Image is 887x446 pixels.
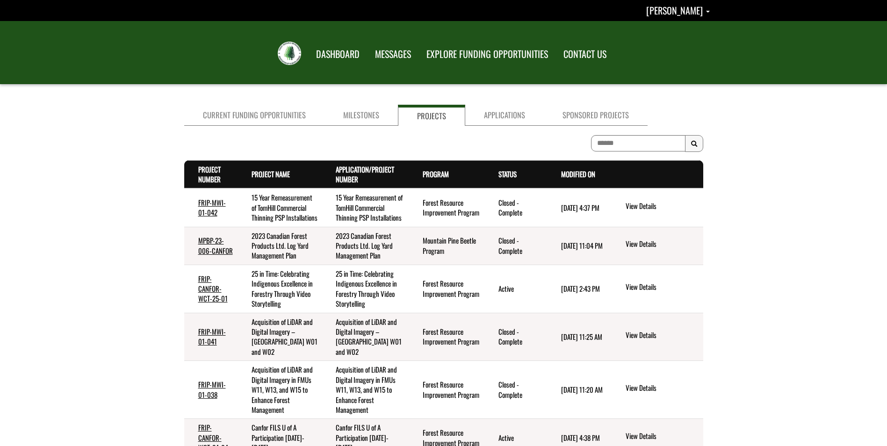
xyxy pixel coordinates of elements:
[561,432,600,443] time: [DATE] 4:38 PM
[484,265,547,313] td: Active
[409,188,485,227] td: Forest Resource Improvement Program
[498,169,517,179] a: Status
[419,43,555,66] a: EXPLORE FUNDING OPPORTUNITIES
[198,326,226,346] a: FRIP-MWI-01-041
[398,105,465,126] a: Projects
[561,283,600,294] time: [DATE] 2:43 PM
[610,361,703,419] td: action menu
[561,384,603,395] time: [DATE] 11:20 AM
[547,313,610,361] td: 5/14/2025 11:25 AM
[547,227,610,265] td: 6/13/2024 11:04 PM
[322,227,408,265] td: 2023 Canadian Forest Products Ltd. Log Yard Management Plan
[322,188,408,227] td: 15 Year Remeasurement of TomHill Commercial Thinning PSP Installations
[184,265,238,313] td: FRIP-CANFOR-WCT-25-01
[198,164,221,184] a: Project Number
[238,313,322,361] td: Acquisition of LiDAR and Digital Imagery – White Zone W01 and W02
[409,313,485,361] td: Forest Resource Improvement Program
[409,265,485,313] td: Forest Resource Improvement Program
[184,105,325,126] a: Current Funding Opportunities
[626,201,699,212] a: View details
[561,240,603,251] time: [DATE] 11:04 PM
[238,188,322,227] td: 15 Year Remeasurement of TomHill Commercial Thinning PSP Installations
[610,227,703,265] td: action menu
[198,197,226,217] a: FRIP-MWI-01-042
[610,160,703,188] th: Actions
[626,383,699,394] a: View details
[278,42,301,65] img: FRIAA Submissions Portal
[409,361,485,419] td: Forest Resource Improvement Program
[238,361,322,419] td: Acquisition of LiDAR and Digital Imagery in FMUs W11, W13, and W15 to Enhance Forest Management
[484,227,547,265] td: Closed - Complete
[561,202,599,213] time: [DATE] 4:37 PM
[561,169,595,179] a: Modified On
[561,331,602,342] time: [DATE] 11:25 AM
[610,265,703,313] td: action menu
[198,273,228,304] a: FRIP-CANFOR-WCT-25-01
[184,227,238,265] td: MPBP-23-006-CANFOR
[547,265,610,313] td: 12/18/2024 2:43 PM
[198,379,226,399] a: FRIP-MWI-01-038
[238,265,322,313] td: 25 in Time: Celebrating Indigenous Excellence in Forestry Through Video Storytelling
[465,105,544,126] a: Applications
[484,361,547,419] td: Closed - Complete
[626,330,699,341] a: View details
[309,43,367,66] a: DASHBOARD
[544,105,648,126] a: Sponsored Projects
[368,43,418,66] a: MESSAGES
[547,188,610,227] td: 6/6/2025 4:37 PM
[184,361,238,419] td: FRIP-MWI-01-038
[252,169,290,179] a: Project Name
[322,265,408,313] td: 25 in Time: Celebrating Indigenous Excellence in Forestry Through Video Storytelling
[198,235,233,255] a: MPBP-23-006-CANFOR
[322,313,408,361] td: Acquisition of LiDAR and Digital Imagery – White Zone W01 and W02
[547,361,610,419] td: 5/14/2025 11:20 AM
[610,188,703,227] td: action menu
[610,313,703,361] td: action menu
[685,135,703,152] button: Search Results
[184,188,238,227] td: FRIP-MWI-01-042
[322,361,408,419] td: Acquisition of LiDAR and Digital Imagery in FMUs W11, W13, and W15 to Enhance Forest Management
[423,169,449,179] a: Program
[308,40,613,66] nav: Main Navigation
[626,431,699,442] a: View details
[646,3,710,17] a: Abbie Gottert
[626,239,699,250] a: View details
[336,164,394,184] a: Application/Project Number
[626,282,699,293] a: View details
[409,227,485,265] td: Mountain Pine Beetle Program
[184,313,238,361] td: FRIP-MWI-01-041
[484,313,547,361] td: Closed - Complete
[484,188,547,227] td: Closed - Complete
[556,43,613,66] a: CONTACT US
[325,105,398,126] a: Milestones
[238,227,322,265] td: 2023 Canadian Forest Products Ltd. Log Yard Management Plan
[646,3,703,17] span: [PERSON_NAME]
